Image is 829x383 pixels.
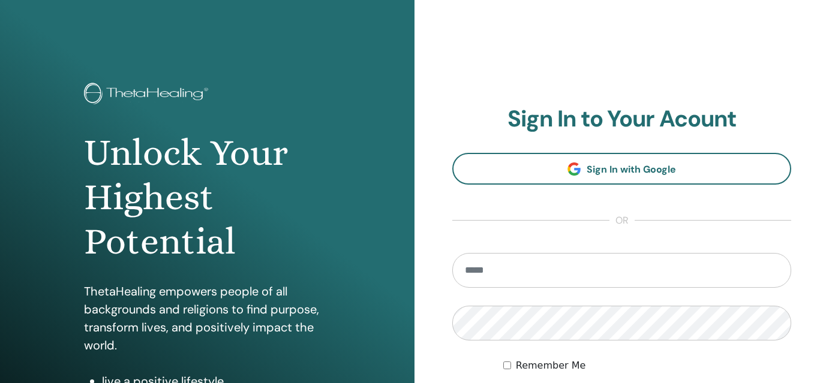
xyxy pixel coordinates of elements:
a: Sign In with Google [452,153,791,185]
p: ThetaHealing empowers people of all backgrounds and religions to find purpose, transform lives, a... [84,282,331,354]
label: Remember Me [516,358,586,373]
span: or [609,213,635,228]
div: Keep me authenticated indefinitely or until I manually logout [503,358,791,373]
span: Sign In with Google [587,163,676,176]
h2: Sign In to Your Acount [452,105,791,133]
h1: Unlock Your Highest Potential [84,131,331,264]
